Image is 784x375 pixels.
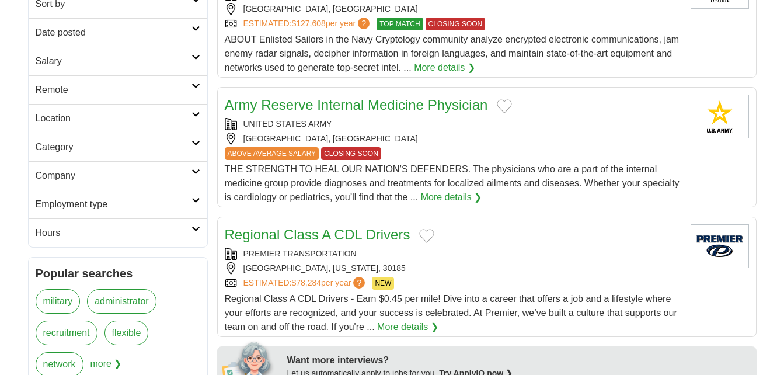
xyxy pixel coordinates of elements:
[426,18,486,30] span: CLOSING SOON
[36,226,191,240] h2: Hours
[243,277,368,290] a: ESTIMATED:$78,284per year?
[691,224,749,268] img: Premier Transportation logo
[29,190,207,218] a: Employment type
[225,133,681,145] div: [GEOGRAPHIC_DATA], [GEOGRAPHIC_DATA]
[243,249,357,258] a: PREMIER TRANSPORTATION
[291,19,325,28] span: $127,608
[225,97,488,113] a: Army Reserve Internal Medicine Physician
[29,161,207,190] a: Company
[377,18,423,30] span: TOP MATCH
[377,320,438,334] a: More details ❯
[497,99,512,113] button: Add to favorite jobs
[29,218,207,247] a: Hours
[36,169,191,183] h2: Company
[243,119,332,129] a: UNITED STATES ARMY
[36,112,191,126] h2: Location
[225,227,410,242] a: Regional Class A CDL Drivers
[104,321,149,345] a: flexible
[29,75,207,104] a: Remote
[36,197,191,211] h2: Employment type
[36,54,191,68] h2: Salary
[225,262,681,275] div: [GEOGRAPHIC_DATA], [US_STATE], 30185
[87,289,156,314] a: administrator
[287,353,750,367] div: Want more interviews?
[691,95,749,138] img: United States Army logo
[419,229,434,243] button: Add to favorite jobs
[36,289,81,314] a: military
[291,278,321,287] span: $78,284
[358,18,370,29] span: ?
[36,26,191,40] h2: Date posted
[225,164,680,202] span: THE STRENGTH TO HEAL OUR NATION’S DEFENDERS. The physicians who are a part of the internal medici...
[421,190,482,204] a: More details ❯
[225,3,681,15] div: [GEOGRAPHIC_DATA], [GEOGRAPHIC_DATA]
[225,34,680,72] span: ABOUT Enlisted Sailors in the Navy Cryptology community analyze encrypted electronic communicatio...
[36,321,97,345] a: recruitment
[225,294,677,332] span: Regional Class A CDL Drivers - Earn $0.45 per mile! Dive into a career that offers a job and a li...
[243,18,372,30] a: ESTIMATED:$127,608per year?
[225,147,319,160] span: ABOVE AVERAGE SALARY
[353,277,365,289] span: ?
[29,104,207,133] a: Location
[321,147,381,160] span: CLOSING SOON
[36,83,191,97] h2: Remote
[29,133,207,161] a: Category
[29,18,207,47] a: Date posted
[414,61,475,75] a: More details ❯
[36,140,191,154] h2: Category
[372,277,394,290] span: NEW
[36,265,200,282] h2: Popular searches
[29,47,207,75] a: Salary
